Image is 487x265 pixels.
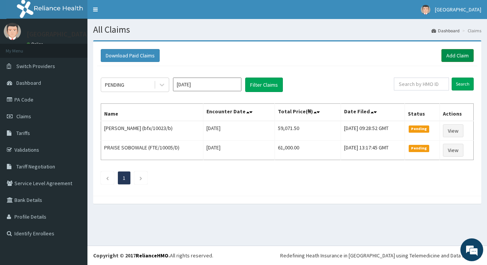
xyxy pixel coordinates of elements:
[341,104,405,121] th: Date Filed
[203,104,275,121] th: Encounter Date
[435,6,481,13] span: [GEOGRAPHIC_DATA]
[440,104,474,121] th: Actions
[341,141,405,160] td: [DATE] 13:17:45 GMT
[275,121,341,141] td: 59,071.50
[101,104,203,121] th: Name
[203,121,275,141] td: [DATE]
[275,104,341,121] th: Total Price(₦)
[16,79,41,86] span: Dashboard
[421,5,430,14] img: User Image
[409,125,430,132] span: Pending
[443,144,463,157] a: View
[105,81,124,89] div: PENDING
[93,252,170,259] strong: Copyright © 2017 .
[443,124,463,137] a: View
[27,31,89,38] p: [GEOGRAPHIC_DATA]
[101,49,160,62] button: Download Paid Claims
[452,78,474,90] input: Search
[16,113,31,120] span: Claims
[431,27,460,34] a: Dashboard
[87,246,487,265] footer: All rights reserved.
[139,175,143,181] a: Next page
[101,121,203,141] td: [PERSON_NAME] (bfx/10023/b)
[341,121,405,141] td: [DATE] 09:28:52 GMT
[93,25,481,35] h1: All Claims
[4,23,21,40] img: User Image
[106,175,109,181] a: Previous page
[101,141,203,160] td: PRAISE SOBOWALE (FTE/10005/D)
[409,145,430,152] span: Pending
[16,163,55,170] span: Tariff Negotiation
[245,78,283,92] button: Filter Claims
[136,252,168,259] a: RelianceHMO
[280,252,481,259] div: Redefining Heath Insurance in [GEOGRAPHIC_DATA] using Telemedicine and Data Science!
[441,49,474,62] a: Add Claim
[27,41,45,47] a: Online
[394,78,449,90] input: Search by HMO ID
[405,104,439,121] th: Status
[460,27,481,34] li: Claims
[203,141,275,160] td: [DATE]
[275,141,341,160] td: 61,000.00
[16,130,30,136] span: Tariffs
[16,63,55,70] span: Switch Providers
[173,78,241,91] input: Select Month and Year
[123,175,125,181] a: Page 1 is your current page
